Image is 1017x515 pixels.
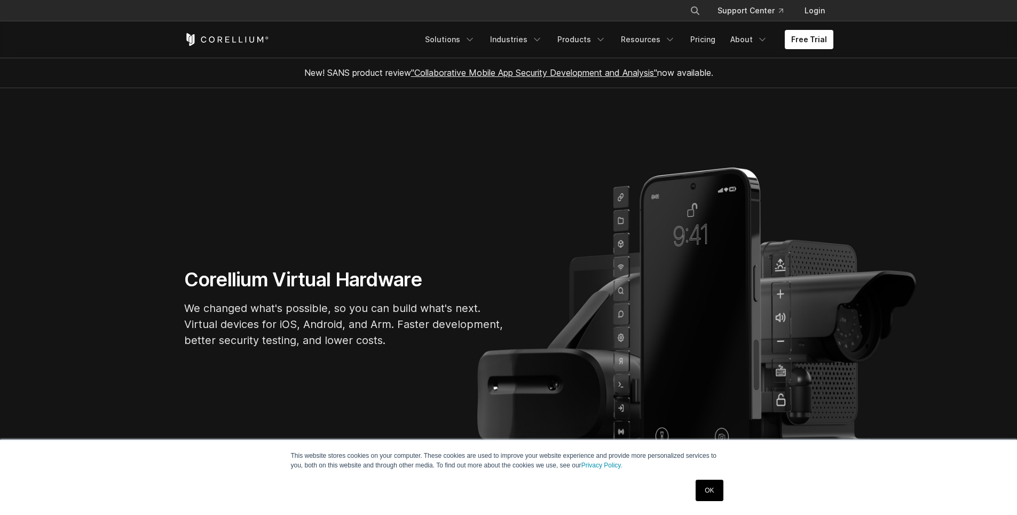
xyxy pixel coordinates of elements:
a: Resources [614,30,682,49]
p: We changed what's possible, so you can build what's next. Virtual devices for iOS, Android, and A... [184,300,504,348]
a: Pricing [684,30,722,49]
a: Solutions [419,30,482,49]
a: Industries [484,30,549,49]
a: Free Trial [785,30,833,49]
a: Corellium Home [184,33,269,46]
a: OK [696,480,723,501]
p: This website stores cookies on your computer. These cookies are used to improve your website expe... [291,451,727,470]
div: Navigation Menu [677,1,833,20]
div: Navigation Menu [419,30,833,49]
a: Login [796,1,833,20]
a: About [724,30,774,49]
a: Products [551,30,612,49]
a: "Collaborative Mobile App Security Development and Analysis" [411,67,657,78]
h1: Corellium Virtual Hardware [184,268,504,292]
span: New! SANS product review now available. [304,67,713,78]
a: Privacy Policy. [581,462,622,469]
a: Support Center [709,1,792,20]
button: Search [685,1,705,20]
